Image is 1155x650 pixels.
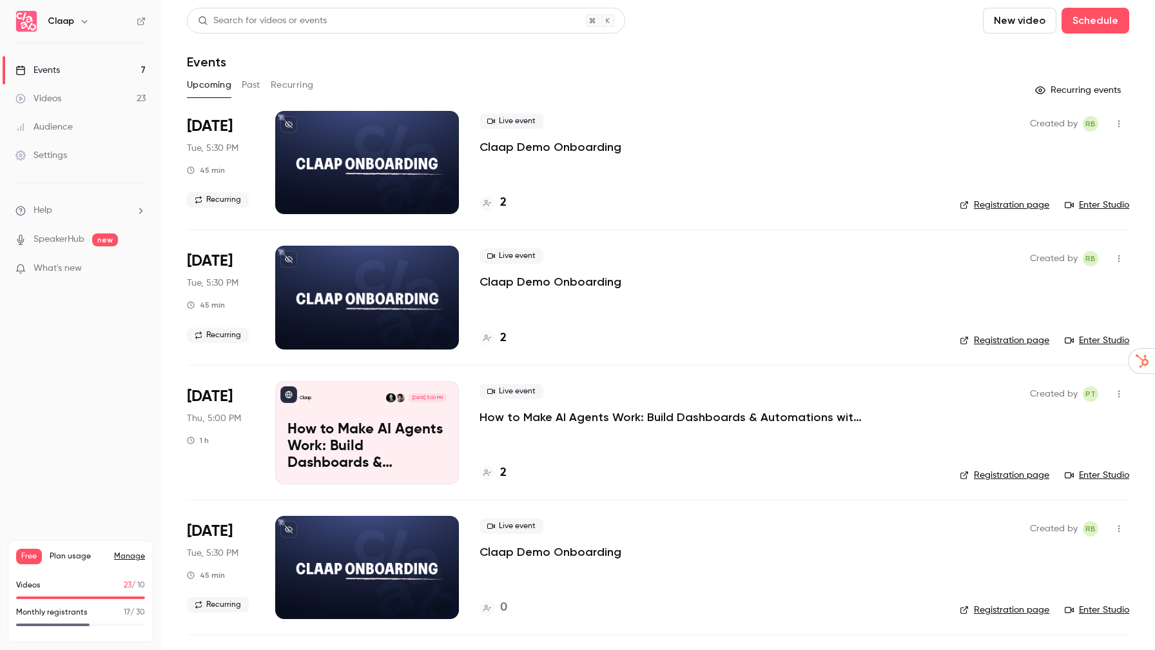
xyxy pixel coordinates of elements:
a: 2 [480,464,507,482]
span: Robin Bonduelle [1083,116,1098,132]
a: Claap Demo Onboarding [480,544,621,560]
li: help-dropdown-opener [15,204,146,217]
div: 45 min [187,570,225,580]
span: Help [34,204,52,217]
a: Registration page [960,334,1049,347]
p: How to Make AI Agents Work: Build Dashboards & Automations with Claap MCP [287,422,447,471]
a: Enter Studio [1065,199,1129,212]
a: How to Make AI Agents Work: Build Dashboards & Automations with Claap MCP [480,409,866,425]
span: 23 [124,582,131,589]
button: New video [983,8,1056,34]
a: How to Make AI Agents Work: Build Dashboards & Automations with Claap MCPClaapPierre TouzeauRobin... [275,381,459,484]
span: new [92,233,118,246]
div: 1 h [187,435,209,446]
span: 17 [124,609,130,616]
a: Enter Studio [1065,334,1129,347]
div: Sep 16 Tue, 5:30 PM (Europe/Paris) [187,516,255,619]
span: Plan usage [50,551,106,562]
span: Live event [480,248,543,264]
span: Tue, 5:30 PM [187,142,238,155]
button: Recurring [271,75,314,95]
button: Upcoming [187,75,231,95]
p: Claap [300,395,311,401]
span: Thu, 5:00 PM [187,412,241,425]
span: Live event [480,518,543,534]
span: Free [16,549,42,564]
a: Manage [114,551,145,562]
a: Enter Studio [1065,604,1129,616]
h4: 2 [500,464,507,482]
span: [DATE] 5:00 PM [408,393,446,402]
span: Recurring [187,328,249,343]
span: [DATE] [187,116,233,137]
span: [DATE] [187,386,233,407]
a: Registration page [960,469,1049,482]
button: Past [242,75,260,95]
button: Schedule [1062,8,1129,34]
span: PT [1085,386,1096,402]
span: What's new [34,262,82,275]
div: Settings [15,149,67,162]
span: Recurring [187,597,249,613]
span: Live event [480,113,543,129]
span: Pierre Touzeau [1083,386,1098,402]
a: Registration page [960,604,1049,616]
div: 45 min [187,165,225,175]
span: Tue, 5:30 PM [187,277,238,290]
span: RB [1085,251,1096,266]
span: Recurring [187,192,249,208]
p: / 10 [124,580,145,591]
a: Claap Demo Onboarding [480,274,621,290]
h6: Claap [48,15,74,28]
span: [DATE] [187,521,233,542]
span: Created by [1030,386,1078,402]
img: Robin Bonduelle [386,393,395,402]
span: Created by [1030,116,1078,132]
a: Registration page [960,199,1049,212]
a: Claap Demo Onboarding [480,139,621,155]
span: Live event [480,384,543,399]
div: Videos [15,92,61,105]
span: [DATE] [187,251,233,271]
a: 0 [480,599,507,616]
span: RB [1085,116,1096,132]
span: Robin Bonduelle [1083,521,1098,537]
div: Search for videos or events [198,14,327,28]
div: Events [15,64,60,77]
div: 45 min [187,300,225,310]
button: Recurring events [1029,80,1129,101]
img: Pierre Touzeau [396,393,405,402]
p: Videos [16,580,41,591]
span: Created by [1030,251,1078,266]
p: / 30 [124,607,145,618]
span: Created by [1030,521,1078,537]
div: Sep 2 Tue, 5:30 PM (Europe/Paris) [187,111,255,214]
div: Audience [15,121,73,133]
a: Enter Studio [1065,469,1129,482]
div: Sep 9 Tue, 5:30 PM (Europe/Paris) [187,246,255,349]
p: Monthly registrants [16,607,88,618]
iframe: Noticeable Trigger [130,263,146,275]
h4: 2 [500,330,507,347]
a: 2 [480,194,507,212]
div: Sep 11 Thu, 4:00 PM (Europe/Lisbon) [187,381,255,484]
h4: 2 [500,194,507,212]
span: RB [1085,521,1096,537]
span: Robin Bonduelle [1083,251,1098,266]
h1: Events [187,54,226,70]
img: Claap [16,11,37,32]
a: 2 [480,330,507,347]
span: Tue, 5:30 PM [187,547,238,560]
a: SpeakerHub [34,233,84,246]
h4: 0 [500,599,507,616]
